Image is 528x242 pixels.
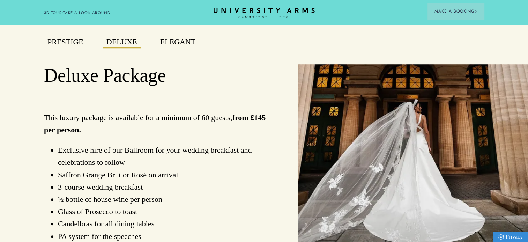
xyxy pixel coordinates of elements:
[58,218,274,230] li: Candelbras for all dining tables
[493,232,528,242] a: Privacy
[44,64,274,87] h2: Deluxe Package
[58,144,274,168] li: Exclusive hire of our Ballroom for your wedding breakfast and celebrations to follow
[427,3,484,20] button: Make a BookingArrow icon
[58,169,274,181] li: Saffron Grange Brut or Rosé on arrival
[475,10,477,13] img: Arrow icon
[44,36,87,48] button: Prestige
[44,111,274,136] p: This luxury package is available for a minimum of 60 guests,
[157,36,199,48] button: Elegant
[214,8,315,19] a: Home
[103,36,141,48] button: Deluxe
[44,10,111,16] a: 3D TOUR:TAKE A LOOK AROUND
[434,8,477,14] span: Make a Booking
[58,205,274,218] li: Glass of Prosecco to toast
[58,181,274,193] li: 3-course wedding breakfast
[58,193,274,205] li: ½ bottle of house wine per person
[498,234,504,240] img: Privacy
